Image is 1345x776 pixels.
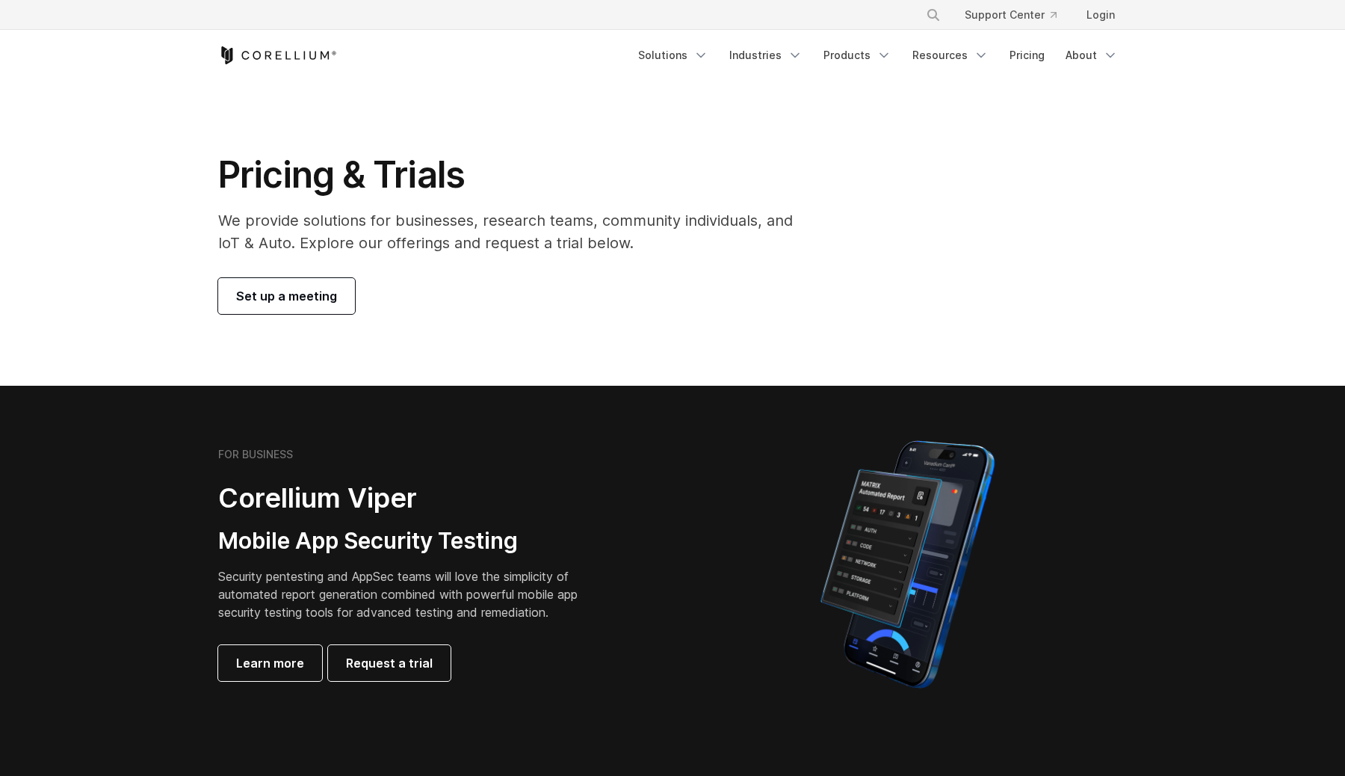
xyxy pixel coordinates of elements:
h1: Pricing & Trials [218,153,814,197]
a: Support Center [953,1,1069,28]
div: Navigation Menu [629,42,1127,69]
span: Request a trial [346,654,433,672]
img: Corellium MATRIX automated report on iPhone showing app vulnerability test results across securit... [795,434,1020,695]
button: Search [920,1,947,28]
a: Learn more [218,645,322,681]
h6: FOR BUSINESS [218,448,293,461]
a: Industries [720,42,811,69]
p: We provide solutions for businesses, research teams, community individuals, and IoT & Auto. Explo... [218,209,814,254]
a: Corellium Home [218,46,337,64]
h2: Corellium Viper [218,481,601,515]
a: Pricing [1001,42,1054,69]
p: Security pentesting and AppSec teams will love the simplicity of automated report generation comb... [218,567,601,621]
h3: Mobile App Security Testing [218,527,601,555]
a: Set up a meeting [218,278,355,314]
a: Solutions [629,42,717,69]
a: Products [814,42,900,69]
span: Learn more [236,654,304,672]
span: Set up a meeting [236,287,337,305]
a: About [1057,42,1127,69]
a: Login [1075,1,1127,28]
a: Request a trial [328,645,451,681]
a: Resources [903,42,998,69]
div: Navigation Menu [908,1,1127,28]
